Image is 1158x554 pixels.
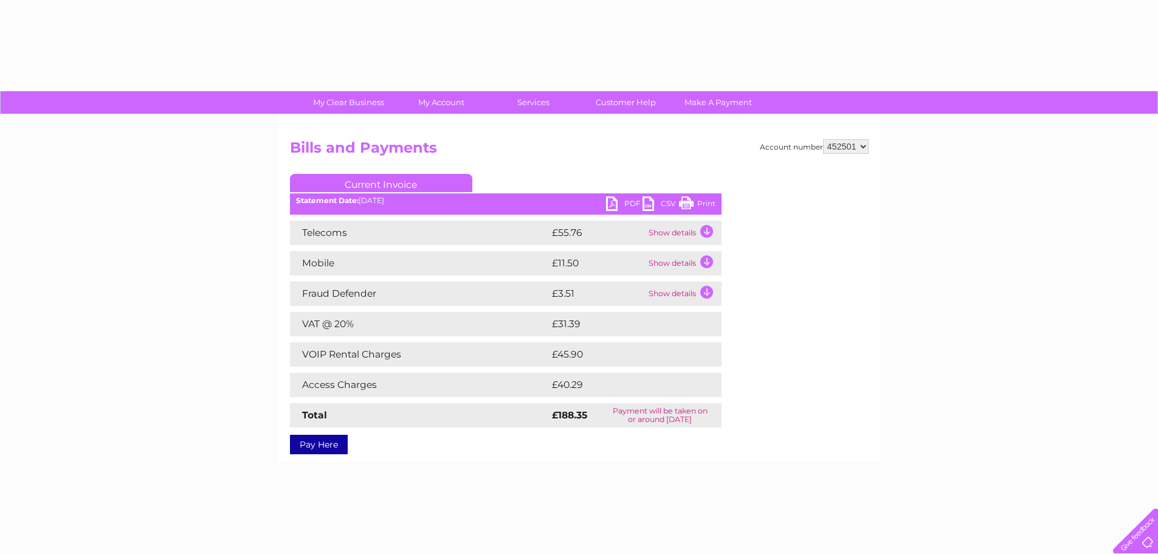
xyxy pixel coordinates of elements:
td: VAT @ 20% [290,312,549,336]
td: £11.50 [549,251,646,275]
a: Customer Help [576,91,676,114]
a: My Clear Business [298,91,399,114]
td: Payment will be taken on or around [DATE] [599,403,721,428]
td: VOIP Rental Charges [290,342,549,367]
strong: Total [302,409,327,421]
td: Fraud Defender [290,282,549,306]
td: Show details [646,221,722,245]
a: CSV [643,196,679,214]
td: Mobile [290,251,549,275]
td: Telecoms [290,221,549,245]
td: Access Charges [290,373,549,397]
td: £55.76 [549,221,646,245]
a: My Account [391,91,491,114]
div: Account number [760,139,869,154]
td: Show details [646,251,722,275]
td: £45.90 [549,342,697,367]
a: Make A Payment [668,91,768,114]
td: £3.51 [549,282,646,306]
a: Print [679,196,715,214]
td: £31.39 [549,312,696,336]
b: Statement Date: [296,196,359,205]
a: PDF [606,196,643,214]
td: £40.29 [549,373,697,397]
a: Pay Here [290,435,348,454]
h2: Bills and Payments [290,139,869,162]
td: Show details [646,282,722,306]
strong: £188.35 [552,409,587,421]
a: Services [483,91,584,114]
a: Current Invoice [290,174,472,192]
div: [DATE] [290,196,722,205]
